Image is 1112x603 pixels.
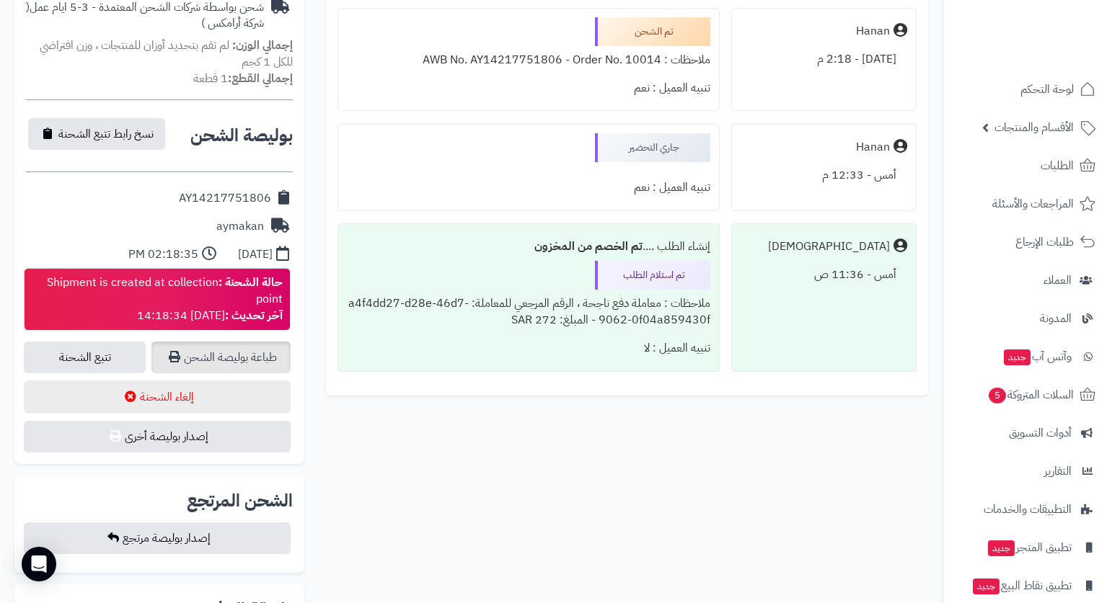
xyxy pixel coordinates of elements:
[24,380,291,414] button: إلغاء الشحنة
[952,301,1103,336] a: المدونة
[347,74,710,102] div: تنبيه العميل : نعم
[856,23,890,40] div: Hanan
[187,492,293,509] h2: الشحن المرتجع
[1043,270,1072,290] span: العملاء
[216,218,264,235] div: aymakan
[971,576,1072,596] span: تطبيق نقاط البيع
[987,385,1074,405] span: السلات المتروكة
[347,334,710,362] div: تنبيه العميل : لا
[994,117,1074,138] span: الأقسام والمنتجات
[128,246,198,263] div: 02:18:35 PM
[58,125,154,143] span: نسخ رابط تتبع الشحنة
[987,537,1072,558] span: تطبيق المتجر
[32,274,283,324] div: Shipment is created at collection point [DATE] 14:18:34
[1009,423,1072,443] span: أدوات التسويق
[952,492,1103,527] a: التطبيقات والخدمات
[595,133,710,162] div: جاري التحضير
[741,261,907,289] div: أمس - 11:36 ص
[190,127,293,144] h2: بوليصة الشحن
[1002,347,1072,367] span: وآتس آب
[952,416,1103,450] a: أدوات التسويق
[952,148,1103,183] a: الطلبات
[179,190,271,207] div: AY14217751806
[952,530,1103,565] a: تطبيق المتجرجديد
[768,238,890,255] div: [DEMOGRAPHIC_DATA]
[228,70,293,87] strong: إجمالي القطع:
[347,233,710,261] div: إنشاء الطلب ....
[952,72,1103,107] a: لوحة التحكم
[225,307,283,324] strong: آخر تحديث :
[595,261,710,290] div: تم استلام الطلب
[24,341,146,373] a: تتبع الشحنة
[24,421,291,452] button: إصدار بوليصة أخرى
[151,341,291,373] a: طباعة بوليصة الشحن
[952,378,1103,412] a: السلات المتروكة5
[952,339,1103,374] a: وآتس آبجديد
[347,290,710,334] div: ملاحظات : معاملة دفع ناجحة ، الرقم المرجعي للمعاملة: a4f4dd27-d28e-46d7-9062-0f04a859430f - المبل...
[193,70,293,87] small: 1 قطعة
[1004,349,1031,365] span: جديد
[347,174,710,202] div: تنبيه العميل : نعم
[1040,308,1072,329] span: المدونة
[24,522,291,554] button: إصدار بوليصة مرتجع
[741,161,907,189] div: أمس - 12:33 م
[1020,79,1074,99] span: لوحة التحكم
[347,46,710,74] div: ملاحظات : AWB No. AY14217751806 - Order No. 10014
[219,274,283,291] strong: حالة الشحنة :
[973,579,1000,594] span: جديد
[952,225,1103,259] a: طلبات الإرجاع
[28,118,165,150] button: نسخ رابط تتبع الشحنة
[40,37,293,71] span: لم تقم بتحديد أوزان للمنتجات ، وزن افتراضي للكل 1 كجم
[989,388,1006,403] span: 5
[595,17,710,46] div: تم الشحن
[952,454,1103,488] a: التقارير
[988,540,1015,556] span: جديد
[1015,232,1074,252] span: طلبات الإرجاع
[232,37,293,54] strong: إجمالي الوزن:
[1041,156,1074,176] span: الطلبات
[952,187,1103,221] a: المراجعات والأسئلة
[238,246,273,263] div: [DATE]
[741,45,907,73] div: [DATE] - 2:18 م
[952,263,1103,298] a: العملاء
[1044,461,1072,481] span: التقارير
[856,139,890,156] div: Hanan
[534,238,643,255] b: تم الخصم من المخزون
[1014,39,1098,69] img: logo-2.png
[952,568,1103,603] a: تطبيق نقاط البيعجديد
[22,547,56,581] div: Open Intercom Messenger
[992,194,1074,214] span: المراجعات والأسئلة
[984,499,1072,519] span: التطبيقات والخدمات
